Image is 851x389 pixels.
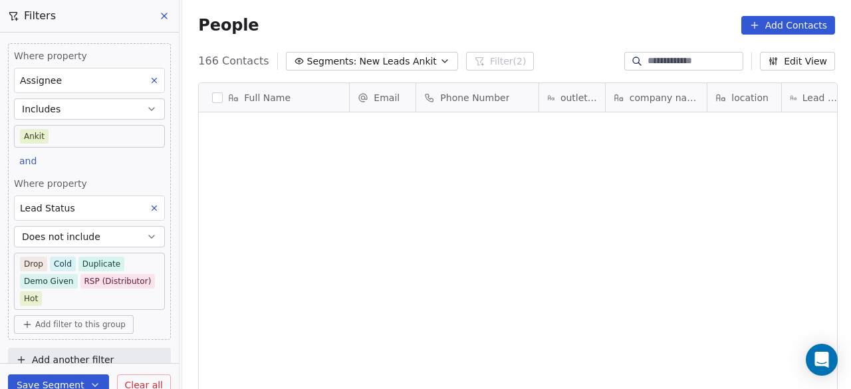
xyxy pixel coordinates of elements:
[350,83,416,112] div: Email
[731,91,769,104] span: location
[466,52,535,70] button: Filter(2)
[802,91,840,104] span: Lead Source
[539,83,605,112] div: outlet type
[307,55,357,68] span: Segments:
[782,83,848,112] div: Lead Source
[198,53,269,69] span: 166 Contacts
[760,52,835,70] button: Edit View
[606,83,707,112] div: company name
[374,91,400,104] span: Email
[244,91,291,104] span: Full Name
[360,55,437,68] span: New Leads Ankit
[630,91,699,104] span: company name
[806,344,838,376] div: Open Intercom Messenger
[560,91,597,104] span: outlet type
[198,15,259,35] span: People
[741,16,835,35] button: Add Contacts
[416,83,539,112] div: Phone Number
[440,91,509,104] span: Phone Number
[707,83,781,112] div: location
[199,83,349,112] div: Full Name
